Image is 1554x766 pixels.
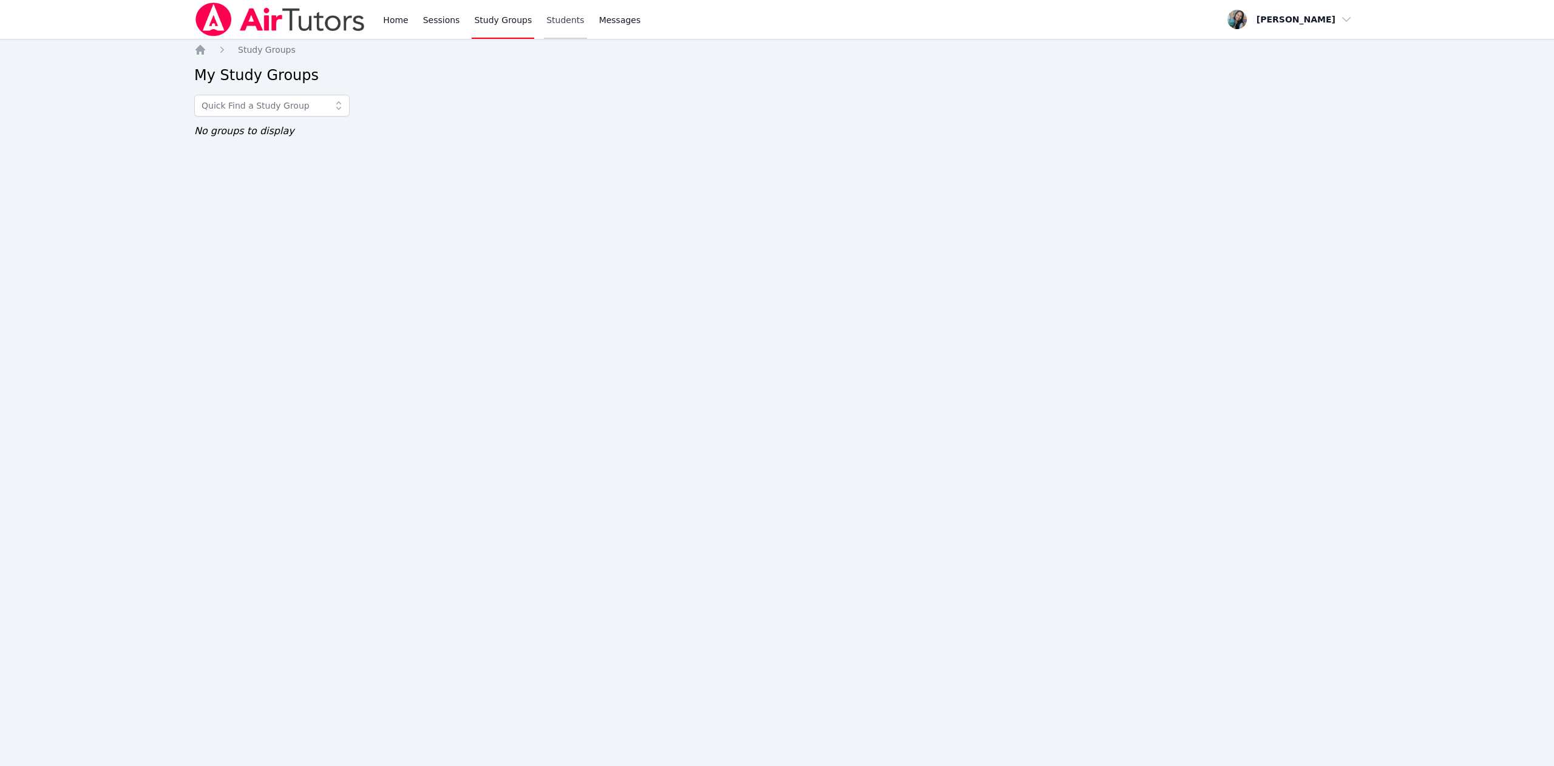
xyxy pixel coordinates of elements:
span: Messages [599,14,641,26]
h2: My Study Groups [194,66,1360,85]
a: Study Groups [238,44,296,56]
nav: Breadcrumb [194,44,1360,56]
input: Quick Find a Study Group [194,95,350,117]
img: Air Tutors [194,2,366,36]
span: Study Groups [238,45,296,55]
span: No groups to display [194,125,294,137]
